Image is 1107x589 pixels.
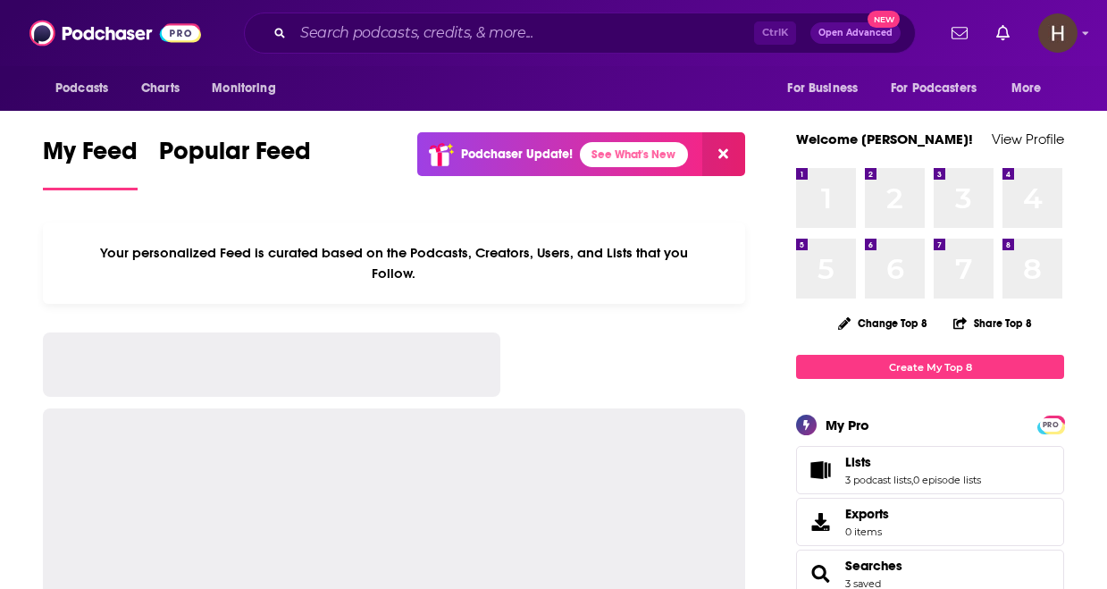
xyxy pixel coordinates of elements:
[826,417,869,433] div: My Pro
[891,76,977,101] span: For Podcasters
[244,13,916,54] div: Search podcasts, credits, & more...
[1040,417,1061,431] a: PRO
[989,18,1017,48] a: Show notifications dropdown
[43,223,745,304] div: Your personalized Feed is curated based on the Podcasts, Creators, Users, and Lists that you Follow.
[845,454,871,470] span: Lists
[796,355,1064,379] a: Create My Top 8
[754,21,796,45] span: Ctrl K
[868,11,900,28] span: New
[43,136,138,190] a: My Feed
[952,306,1033,341] button: Share Top 8
[159,136,311,190] a: Popular Feed
[1011,76,1042,101] span: More
[461,147,573,162] p: Podchaser Update!
[879,72,1002,105] button: open menu
[845,454,981,470] a: Lists
[775,72,880,105] button: open menu
[913,474,981,486] a: 0 episode lists
[818,29,893,38] span: Open Advanced
[845,506,889,522] span: Exports
[1038,13,1078,53] button: Show profile menu
[992,130,1064,147] a: View Profile
[845,558,902,574] a: Searches
[293,19,754,47] input: Search podcasts, credits, & more...
[43,72,131,105] button: open menu
[796,446,1064,494] span: Lists
[845,526,889,538] span: 0 items
[802,458,838,483] a: Lists
[796,498,1064,546] a: Exports
[845,474,911,486] a: 3 podcast lists
[55,76,108,101] span: Podcasts
[1040,418,1061,432] span: PRO
[802,509,838,534] span: Exports
[199,72,298,105] button: open menu
[944,18,975,48] a: Show notifications dropdown
[787,76,858,101] span: For Business
[580,142,688,167] a: See What's New
[796,130,973,147] a: Welcome [PERSON_NAME]!
[999,72,1064,105] button: open menu
[810,22,901,44] button: Open AdvancedNew
[1038,13,1078,53] span: Logged in as M1ndsharePR
[212,76,275,101] span: Monitoring
[911,474,913,486] span: ,
[159,136,311,177] span: Popular Feed
[141,76,180,101] span: Charts
[29,16,201,50] img: Podchaser - Follow, Share and Rate Podcasts
[1038,13,1078,53] img: User Profile
[43,136,138,177] span: My Feed
[130,72,190,105] a: Charts
[827,312,938,334] button: Change Top 8
[802,561,838,586] a: Searches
